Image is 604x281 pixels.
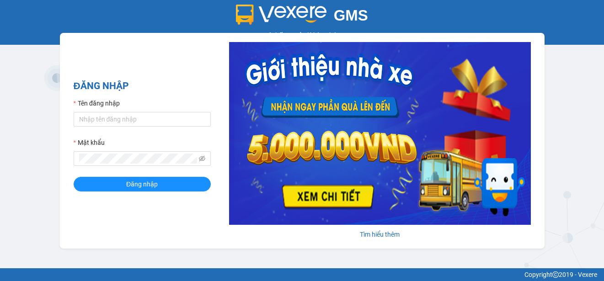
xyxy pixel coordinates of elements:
[74,138,105,148] label: Mật khẩu
[552,271,559,278] span: copyright
[74,98,120,108] label: Tên đăng nhập
[126,179,158,189] span: Đăng nhập
[74,112,211,127] input: Tên đăng nhập
[236,5,326,25] img: logo 2
[236,14,368,21] a: GMS
[74,79,211,94] h2: ĐĂNG NHẬP
[334,7,368,24] span: GMS
[2,30,602,40] div: Hệ thống quản lý hàng hóa
[229,42,531,225] img: banner-0
[199,155,205,162] span: eye-invisible
[7,270,597,280] div: Copyright 2019 - Vexere
[74,177,211,191] button: Đăng nhập
[229,229,531,239] div: Tìm hiểu thêm
[79,154,197,164] input: Mật khẩu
